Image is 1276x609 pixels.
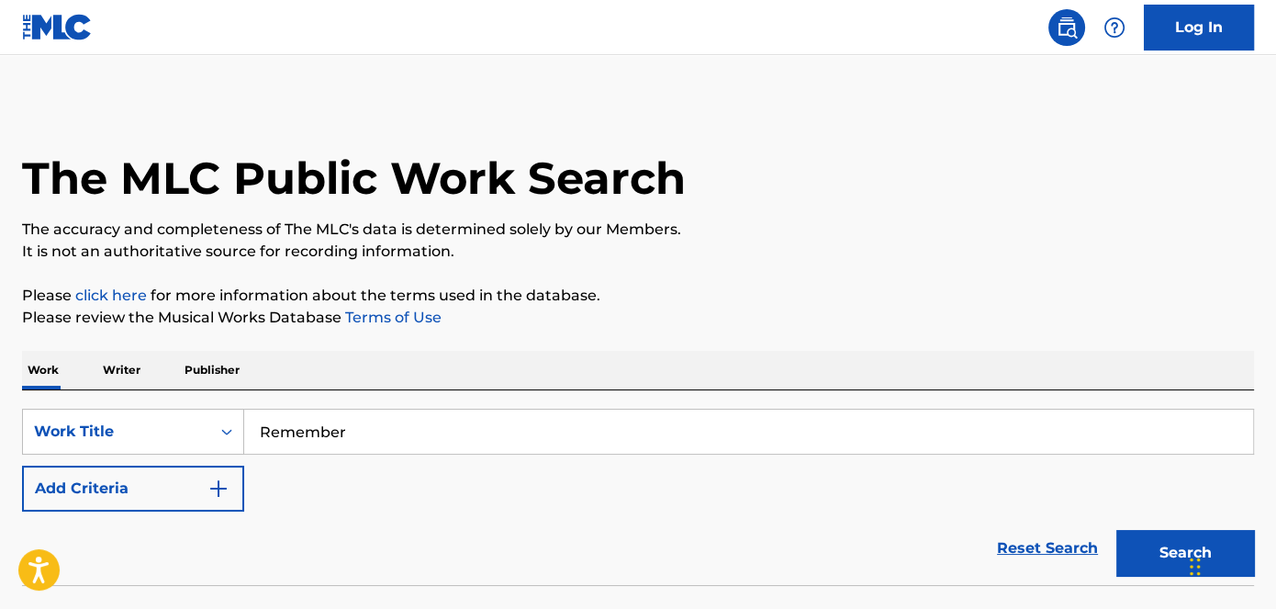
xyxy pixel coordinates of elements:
a: Terms of Use [341,309,442,326]
a: Reset Search [988,528,1107,569]
form: Search Form [22,409,1254,585]
img: help [1103,17,1125,39]
a: Log In [1144,5,1254,51]
p: Please for more information about the terms used in the database. [22,285,1254,307]
div: Drag [1190,539,1201,594]
img: search [1056,17,1078,39]
img: 9d2ae6d4665cec9f34b9.svg [207,478,229,500]
div: Help [1096,9,1133,46]
h1: The MLC Public Work Search [22,151,686,206]
img: MLC Logo [22,14,93,40]
button: Search [1116,530,1254,576]
p: The accuracy and completeness of The MLC's data is determined solely by our Members. [22,219,1254,241]
p: Writer [97,351,146,389]
iframe: Chat Widget [1184,521,1276,609]
p: Publisher [179,351,245,389]
div: Work Title [34,421,199,443]
p: Work [22,351,64,389]
p: It is not an authoritative source for recording information. [22,241,1254,263]
a: click here [75,287,147,304]
a: Public Search [1048,9,1085,46]
p: Please review the Musical Works Database [22,307,1254,329]
button: Add Criteria [22,466,244,512]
